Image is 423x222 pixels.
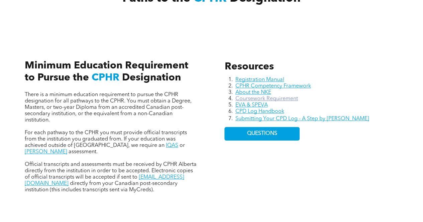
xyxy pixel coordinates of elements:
a: CPD Log Handbook [235,109,284,114]
a: QUESTIONS [224,127,300,141]
span: For each pathway to the CPHR you must provide official transcripts from the institution you gradu... [25,130,187,148]
span: assessment. [69,149,98,155]
span: Official transcripts and assessments must be received by CPHR Alberta directly from the instituti... [25,162,197,180]
a: IQAS [166,143,178,148]
a: [PERSON_NAME] [25,149,67,155]
span: Minimum Education Requirement to Pursue the [25,61,188,83]
a: [EMAIL_ADDRESS][DOMAIN_NAME] [25,175,184,186]
span: QUESTIONS [247,131,277,137]
span: directly from your Canadian post-secondary institution (this includes transcripts sent via MyCreds). [25,181,178,193]
a: About the NKE [235,90,271,95]
a: EVA & SPEVA [235,102,268,108]
a: Coursework Requirement [235,96,298,101]
span: CPHR [92,73,119,83]
a: CPHR Competency Framework [235,83,311,89]
a: Registration Manual [235,77,284,82]
span: Resources [224,62,274,72]
a: Submitting Your CPD Log - A Step by [PERSON_NAME] [235,116,369,122]
span: There is a minimum education requirement to pursue the CPHR designation for all pathways to the C... [25,92,192,123]
span: Designation [122,73,181,83]
span: or [180,143,185,148]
